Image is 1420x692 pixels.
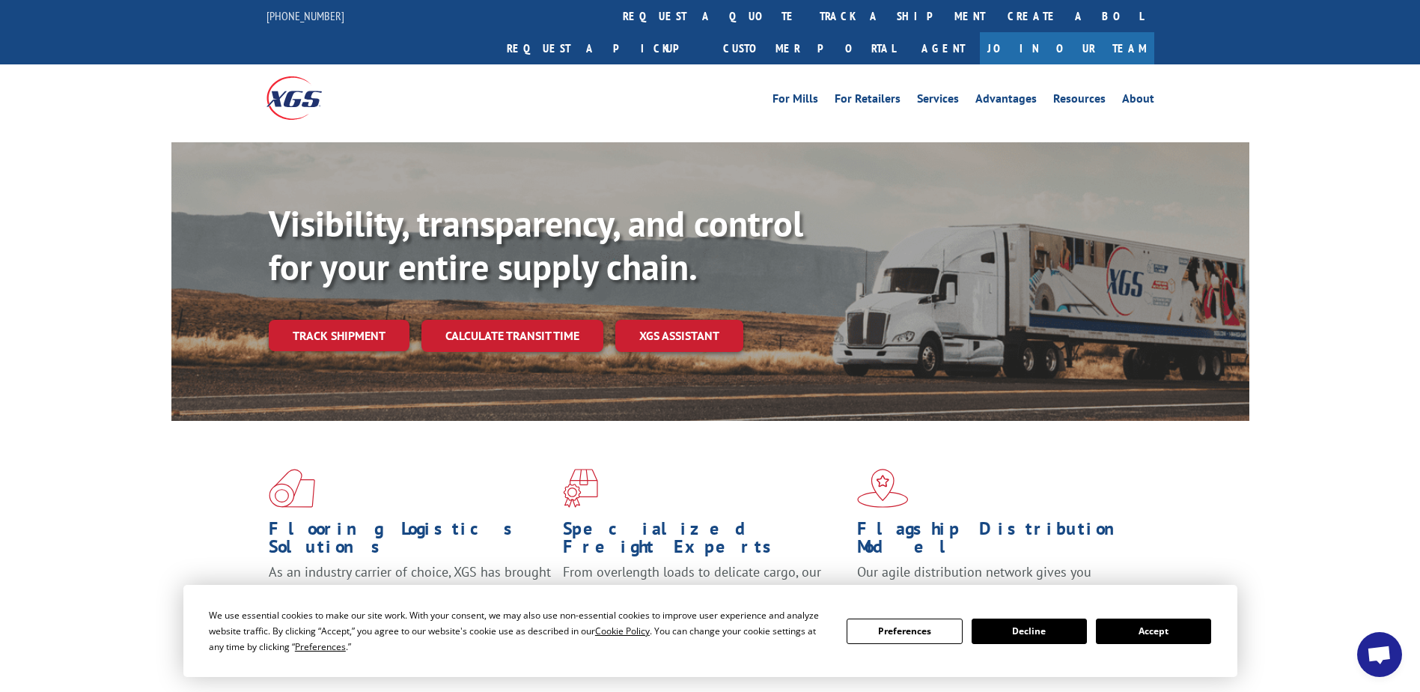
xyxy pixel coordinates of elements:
[773,93,818,109] a: For Mills
[563,520,846,563] h1: Specialized Freight Experts
[857,520,1140,563] h1: Flagship Distribution Model
[496,32,712,64] a: Request a pickup
[266,8,344,23] a: [PHONE_NUMBER]
[906,32,980,64] a: Agent
[269,320,409,351] a: Track shipment
[835,93,901,109] a: For Retailers
[295,640,346,653] span: Preferences
[269,520,552,563] h1: Flooring Logistics Solutions
[917,93,959,109] a: Services
[183,585,1237,677] div: Cookie Consent Prompt
[857,563,1133,598] span: Our agile distribution network gives you nationwide inventory management on demand.
[595,625,650,637] span: Cookie Policy
[847,619,962,644] button: Preferences
[972,619,1087,644] button: Decline
[1122,93,1154,109] a: About
[975,93,1037,109] a: Advantages
[269,200,803,290] b: Visibility, transparency, and control for your entire supply chain.
[563,563,846,630] p: From overlength loads to delicate cargo, our experienced staff knows the best way to move your fr...
[615,320,743,352] a: XGS ASSISTANT
[563,469,598,508] img: xgs-icon-focused-on-flooring-red
[1096,619,1211,644] button: Accept
[421,320,603,352] a: Calculate transit time
[269,563,551,616] span: As an industry carrier of choice, XGS has brought innovation and dedication to flooring logistics...
[712,32,906,64] a: Customer Portal
[209,607,829,655] div: We use essential cookies to make our site work. With your consent, we may also use non-essential ...
[1357,632,1402,677] div: Open chat
[269,469,315,508] img: xgs-icon-total-supply-chain-intelligence-red
[1053,93,1106,109] a: Resources
[857,469,909,508] img: xgs-icon-flagship-distribution-model-red
[980,32,1154,64] a: Join Our Team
